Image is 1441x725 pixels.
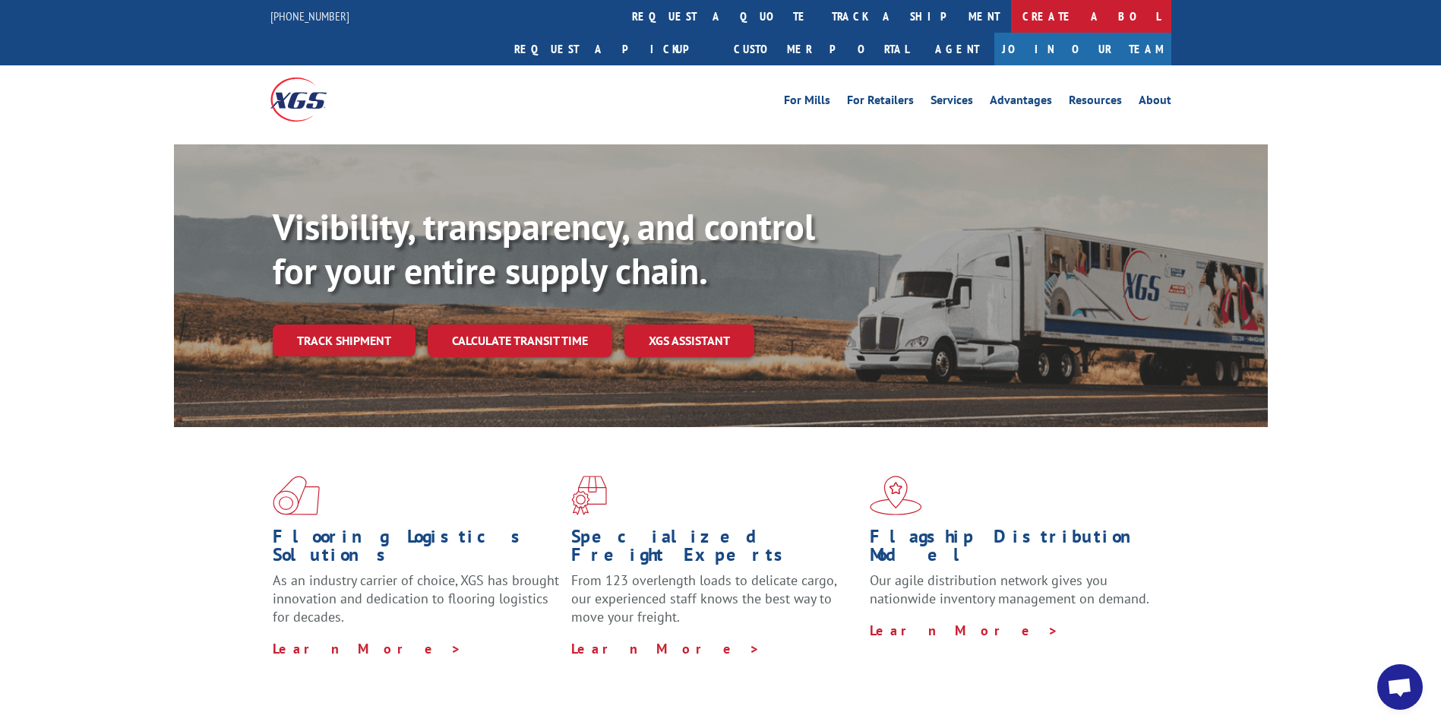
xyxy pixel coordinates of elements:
[847,94,914,111] a: For Retailers
[571,640,760,657] a: Learn More >
[990,94,1052,111] a: Advantages
[273,640,462,657] a: Learn More >
[722,33,920,65] a: Customer Portal
[624,325,754,357] a: XGS ASSISTANT
[273,203,815,294] b: Visibility, transparency, and control for your entire supply chain.
[571,527,858,571] h1: Specialized Freight Experts
[273,571,559,625] span: As an industry carrier of choice, XGS has brought innovation and dedication to flooring logistics...
[270,8,349,24] a: [PHONE_NUMBER]
[1069,94,1122,111] a: Resources
[994,33,1171,65] a: Join Our Team
[784,94,830,111] a: For Mills
[571,476,607,515] img: xgs-icon-focused-on-flooring-red
[931,94,973,111] a: Services
[870,571,1149,607] span: Our agile distribution network gives you nationwide inventory management on demand.
[273,527,560,571] h1: Flooring Logistics Solutions
[870,476,922,515] img: xgs-icon-flagship-distribution-model-red
[870,527,1157,571] h1: Flagship Distribution Model
[1377,664,1423,710] div: Open chat
[870,622,1059,639] a: Learn More >
[503,33,722,65] a: Request a pickup
[571,571,858,639] p: From 123 overlength loads to delicate cargo, our experienced staff knows the best way to move you...
[920,33,994,65] a: Agent
[273,325,416,356] a: Track shipment
[1139,94,1171,111] a: About
[428,325,612,357] a: Calculate transit time
[273,476,320,515] img: xgs-icon-total-supply-chain-intelligence-red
